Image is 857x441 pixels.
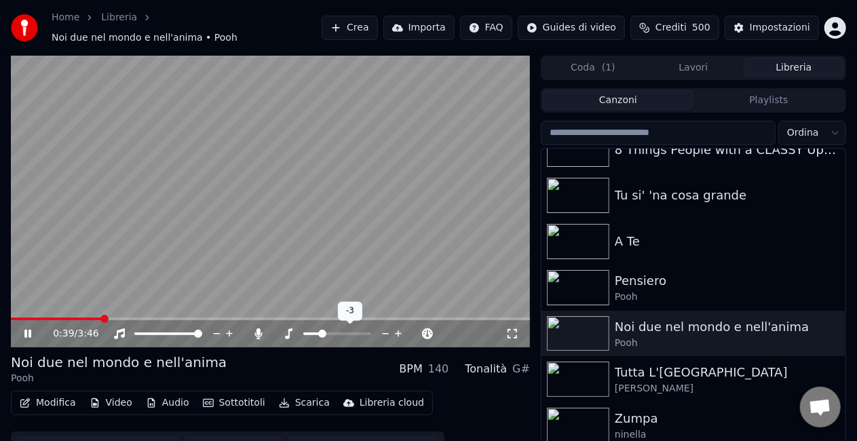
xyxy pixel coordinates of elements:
button: Audio [140,394,195,413]
button: Guides di video [518,16,625,40]
span: Noi due nel mondo e nell'anima • Pooh [52,31,237,45]
div: [PERSON_NAME] [615,382,840,396]
button: Importa [383,16,455,40]
button: Modifica [14,394,81,413]
span: 500 [692,21,710,35]
div: Pensiero [615,271,840,290]
button: Playlists [693,90,844,110]
button: Impostazioni [725,16,819,40]
div: Noi due nel mondo e nell'anima [11,353,227,372]
div: Impostazioni [750,21,810,35]
span: 0:39 [53,327,74,341]
button: Crediti500 [630,16,719,40]
a: Home [52,11,79,24]
img: youka [11,14,38,41]
div: Libreria cloud [360,396,424,410]
button: Coda [543,58,643,77]
div: BPM [399,361,422,377]
div: A Te [615,232,840,251]
div: G# [512,361,530,377]
span: ( 1 ) [602,61,615,75]
button: Lavori [643,58,744,77]
nav: breadcrumb [52,11,322,45]
button: Canzoni [543,90,693,110]
span: 3:46 [77,327,98,341]
button: Libreria [744,58,844,77]
div: Zumpa [615,409,840,428]
span: Crediti [655,21,687,35]
button: Sottotitoli [197,394,271,413]
a: Libreria [101,11,137,24]
button: Crea [322,16,377,40]
button: Video [84,394,138,413]
div: / [53,327,85,341]
div: Tu si' 'na cosa grande [615,186,840,205]
div: -3 [338,302,362,321]
div: Noi due nel mondo e nell'anima [615,318,840,337]
div: Tutta L'[GEOGRAPHIC_DATA] [615,363,840,382]
div: Tonalità [465,361,507,377]
div: Pooh [615,337,840,350]
a: Aprire la chat [800,387,841,427]
button: Scarica [273,394,335,413]
button: FAQ [460,16,512,40]
div: 140 [428,361,449,377]
div: Pooh [11,372,227,385]
div: Pooh [615,290,840,304]
span: Ordina [787,126,819,140]
div: 8 Things People with a CLASSY Upbringing Never Do in Public [615,140,840,159]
